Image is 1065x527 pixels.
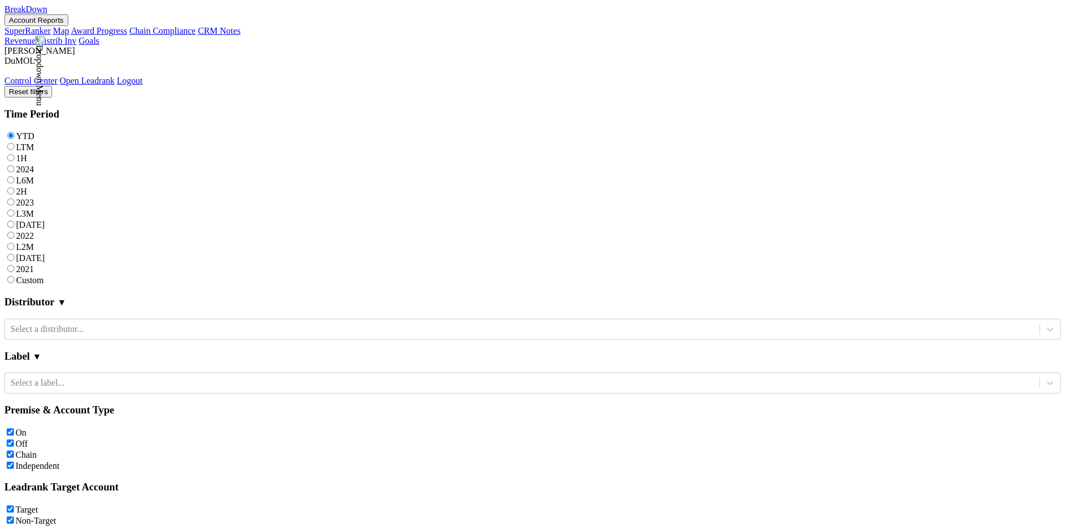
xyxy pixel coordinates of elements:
[4,404,1061,416] h3: Premise & Account Type
[16,505,38,514] label: Target
[4,14,68,26] button: Account Reports
[34,36,44,106] img: Dropdown Menu
[53,26,69,35] a: Map
[16,461,59,470] label: Independent
[4,26,51,35] a: SuperRanker
[4,108,1061,120] h3: Time Period
[16,242,34,252] label: L2M
[38,36,77,45] a: Distrib Inv
[117,76,143,85] a: Logout
[129,26,196,35] a: Chain Compliance
[16,220,45,229] label: [DATE]
[4,36,35,45] a: Revenue
[60,76,115,85] a: Open Leadrank
[79,36,99,45] a: Goals
[4,76,1061,86] div: Dropdown Menu
[4,86,52,98] button: Reset filters
[16,231,34,241] label: 2022
[16,253,45,263] label: [DATE]
[16,275,44,285] label: Custom
[16,450,37,459] label: Chain
[4,56,35,65] span: DuMOL
[4,76,58,85] a: Control Center
[16,142,34,152] label: LTM
[4,296,54,308] h3: Distributor
[16,209,34,218] label: L3M
[57,298,66,308] span: ▼
[33,352,42,362] span: ▼
[16,154,27,163] label: 1H
[16,428,27,437] label: On
[4,46,1061,56] div: [PERSON_NAME]
[71,26,127,35] a: Award Progress
[4,481,1061,493] h3: Leadrank Target Account
[16,176,34,185] label: L6M
[198,26,241,35] a: CRM Notes
[16,198,34,207] label: 2023
[16,516,56,525] label: Non-Target
[4,26,1061,36] div: Account Reports
[4,350,30,362] h3: Label
[16,131,34,141] label: YTD
[4,4,47,14] a: BreakDown
[16,165,34,174] label: 2024
[16,264,34,274] label: 2021
[16,439,28,448] label: Off
[16,187,27,196] label: 2H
